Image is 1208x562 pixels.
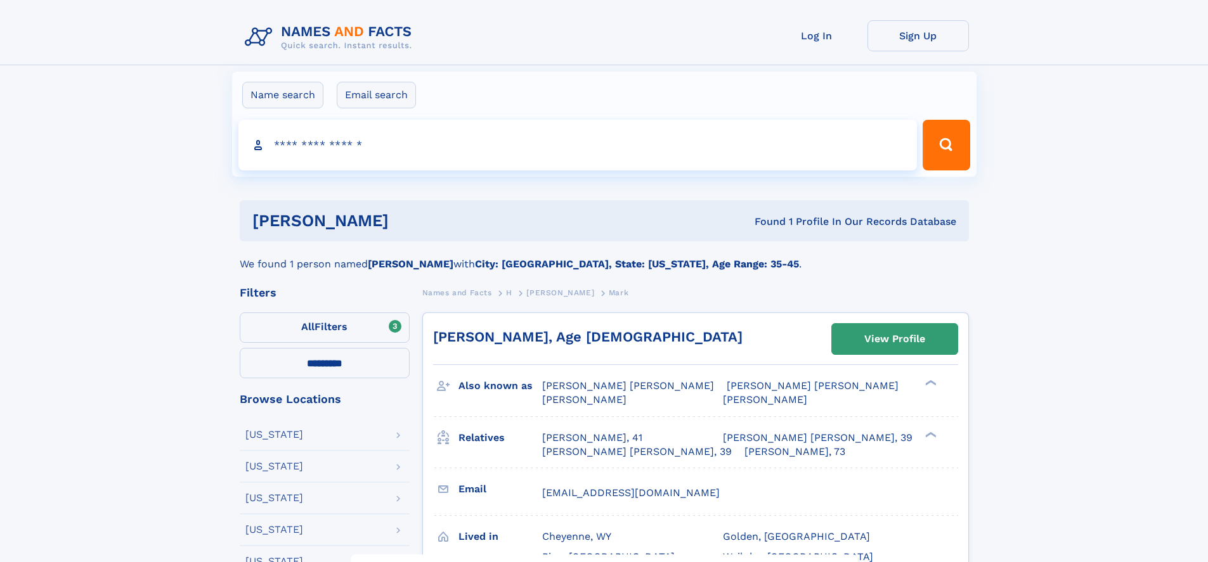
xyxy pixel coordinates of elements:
span: Mark [609,288,628,297]
span: [PERSON_NAME] [542,393,627,406]
div: ❯ [922,430,937,438]
a: [PERSON_NAME] [PERSON_NAME], 39 [542,445,732,459]
label: Name search [242,82,323,108]
span: [EMAIL_ADDRESS][DOMAIN_NAME] [542,487,720,499]
span: [PERSON_NAME] [PERSON_NAME] [727,380,899,392]
span: [PERSON_NAME] [PERSON_NAME] [542,380,714,392]
a: Names and Facts [422,284,492,300]
a: [PERSON_NAME], 41 [542,431,642,445]
div: Found 1 Profile In Our Records Database [571,215,956,229]
div: We found 1 person named with . [240,241,969,272]
div: ❯ [922,379,937,387]
div: Filters [240,287,410,298]
div: [US_STATE] [245,493,303,503]
a: Sign Up [867,20,969,51]
a: H [506,284,512,300]
span: All [301,321,315,333]
span: H [506,288,512,297]
div: Browse Locations [240,393,410,405]
a: View Profile [832,324,958,354]
a: Log In [766,20,867,51]
span: Cheyenne, WY [542,530,611,542]
span: [PERSON_NAME] [526,288,594,297]
b: [PERSON_NAME] [368,258,453,270]
span: Golden, [GEOGRAPHIC_DATA] [723,530,870,542]
h1: [PERSON_NAME] [252,213,572,229]
span: [PERSON_NAME] [723,393,807,406]
h3: Email [458,478,542,500]
div: [US_STATE] [245,461,303,471]
h3: Also known as [458,375,542,397]
div: [US_STATE] [245,525,303,535]
b: City: [GEOGRAPHIC_DATA], State: [US_STATE], Age Range: 35-45 [475,258,799,270]
div: View Profile [864,324,925,354]
label: Filters [240,312,410,343]
input: search input [238,120,918,170]
img: Logo Names and Facts [240,20,422,54]
a: [PERSON_NAME] [PERSON_NAME], 39 [723,431,912,445]
button: Search Button [923,120,970,170]
a: [PERSON_NAME], 73 [744,445,845,459]
a: [PERSON_NAME] [526,284,594,300]
h3: Lived in [458,526,542,547]
label: Email search [337,82,416,108]
div: [US_STATE] [245,430,303,440]
a: [PERSON_NAME], Age [DEMOGRAPHIC_DATA] [433,329,743,345]
h3: Relatives [458,427,542,449]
